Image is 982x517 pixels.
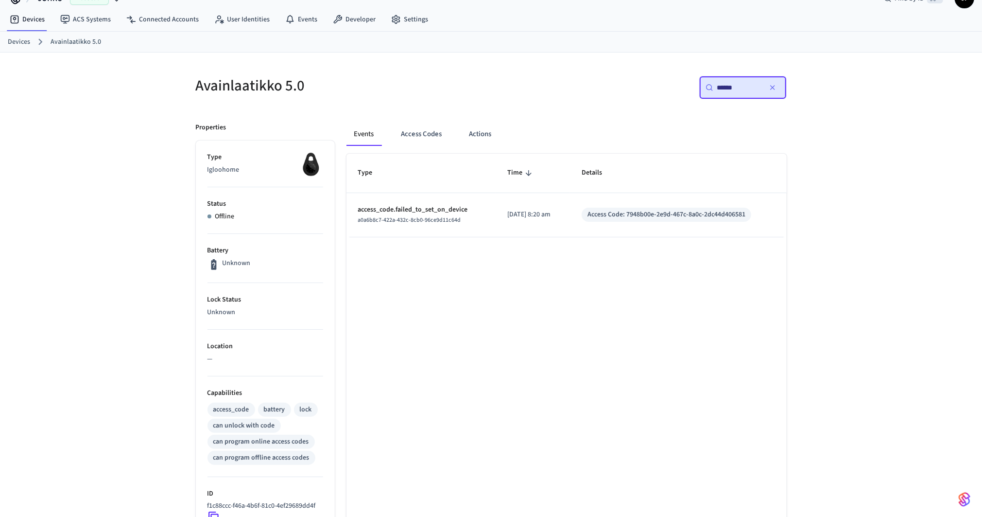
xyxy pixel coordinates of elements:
[264,405,285,415] div: battery
[207,388,323,398] p: Capabilities
[51,37,101,47] a: Avainlaatikko 5.0
[207,354,323,364] p: —
[213,421,275,431] div: can unlock with code
[222,258,250,268] p: Unknown
[582,165,615,180] span: Details
[587,210,745,220] div: Access Code: 7948b00e-2e9d-467c-8a0c-2dc44d406581
[207,295,323,305] p: Lock Status
[207,341,323,352] p: Location
[2,11,52,28] a: Devices
[507,165,535,180] span: Time
[207,11,277,28] a: User Identities
[213,437,309,447] div: can program online access codes
[299,152,323,177] img: igloohome_igke
[383,11,436,28] a: Settings
[277,11,325,28] a: Events
[215,212,235,222] p: Offline
[358,205,484,215] p: access_code.failed_to_set_on_device
[207,307,323,318] p: Unknown
[52,11,119,28] a: ACS Systems
[325,11,383,28] a: Developer
[207,199,323,209] p: Status
[196,123,226,133] p: Properties
[207,165,323,175] p: Igloohome
[207,501,316,511] p: f1c88ccc-f46a-4b6f-81c0-4ef29689dd4f
[213,405,249,415] div: access_code
[346,123,787,146] div: ant example
[119,11,207,28] a: Connected Accounts
[196,76,485,96] h5: Avainlaatikko 5.0
[207,246,323,256] p: Battery
[300,405,312,415] div: lock
[8,37,30,47] a: Devices
[358,165,385,180] span: Type
[462,123,500,146] button: Actions
[959,492,970,507] img: SeamLogoGradient.69752ec5.svg
[358,216,461,224] span: a0a6b8c7-422a-432c-8cb0-96ce9d11c64d
[207,152,323,162] p: Type
[213,453,310,463] div: can program offline access codes
[507,210,559,220] p: [DATE] 8:20 am
[207,489,323,499] p: ID
[346,123,382,146] button: Events
[394,123,450,146] button: Access Codes
[346,154,787,237] table: sticky table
